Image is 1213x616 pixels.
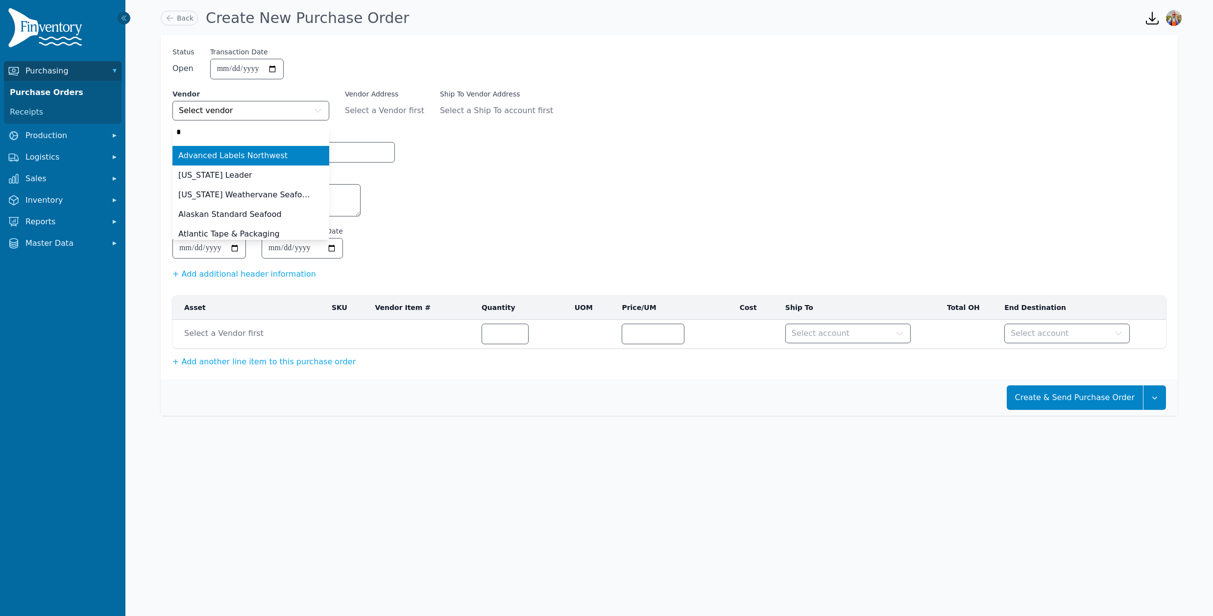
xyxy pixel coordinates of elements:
img: Sera Wheeler [1166,10,1182,26]
label: Ship To Vendor Address [440,89,565,99]
span: Master Data [25,237,104,249]
button: + Add another line item to this purchase order [172,356,356,368]
span: Select a Ship To account first [440,105,565,117]
a: Back [161,11,198,25]
span: Status [172,47,194,57]
span: Select account [1011,328,1068,339]
th: Price/UM [616,296,733,320]
label: Vendor [172,89,329,99]
input: Select vendor [172,122,329,142]
span: Select a Vendor first [184,328,320,339]
span: Logistics [25,151,104,163]
label: Transaction Date [210,47,268,57]
button: Inventory [4,190,121,210]
a: Receipts [6,102,120,122]
button: Select account [1004,324,1130,343]
button: Sales [4,169,121,189]
span: Atlantic Tape & Packaging [178,228,280,240]
span: Select account [792,328,849,339]
button: Purchasing [4,61,121,81]
label: Vendor Address [345,89,424,99]
button: Reports [4,212,121,232]
span: [US_STATE] Weathervane Seafoods LLC [178,189,312,201]
th: Ship To [779,296,928,320]
span: Production [25,130,104,142]
th: Asset [172,296,326,320]
th: Quantity [476,296,569,320]
th: UOM [569,296,616,320]
button: Create & Send Purchase Order [1007,385,1143,410]
span: Purchasing [25,65,104,77]
th: SKU [326,296,369,320]
button: Select account [785,324,911,343]
span: Advanced Labels Northwest [178,150,288,162]
h1: Create New Purchase Order [206,9,409,27]
span: Reports [25,216,104,228]
button: Logistics [4,147,121,167]
span: Select a Vendor first [345,105,424,117]
th: Cost [734,296,779,320]
a: Purchase Orders [6,83,120,102]
span: Open [172,63,194,74]
span: Sales [25,173,104,185]
span: Select vendor [179,105,233,117]
span: Alaskan Standard Seafood [178,209,282,220]
button: Production [4,126,121,145]
button: + Add additional header information [172,268,316,280]
span: Inventory [25,194,104,206]
button: Select vendor [172,101,329,120]
th: Vendor Item # [369,296,476,320]
th: Total OH [928,296,998,320]
button: Master Data [4,234,121,253]
th: End Destination [998,296,1147,320]
img: Finventory [8,8,86,51]
span: [US_STATE] Leader [178,169,252,181]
